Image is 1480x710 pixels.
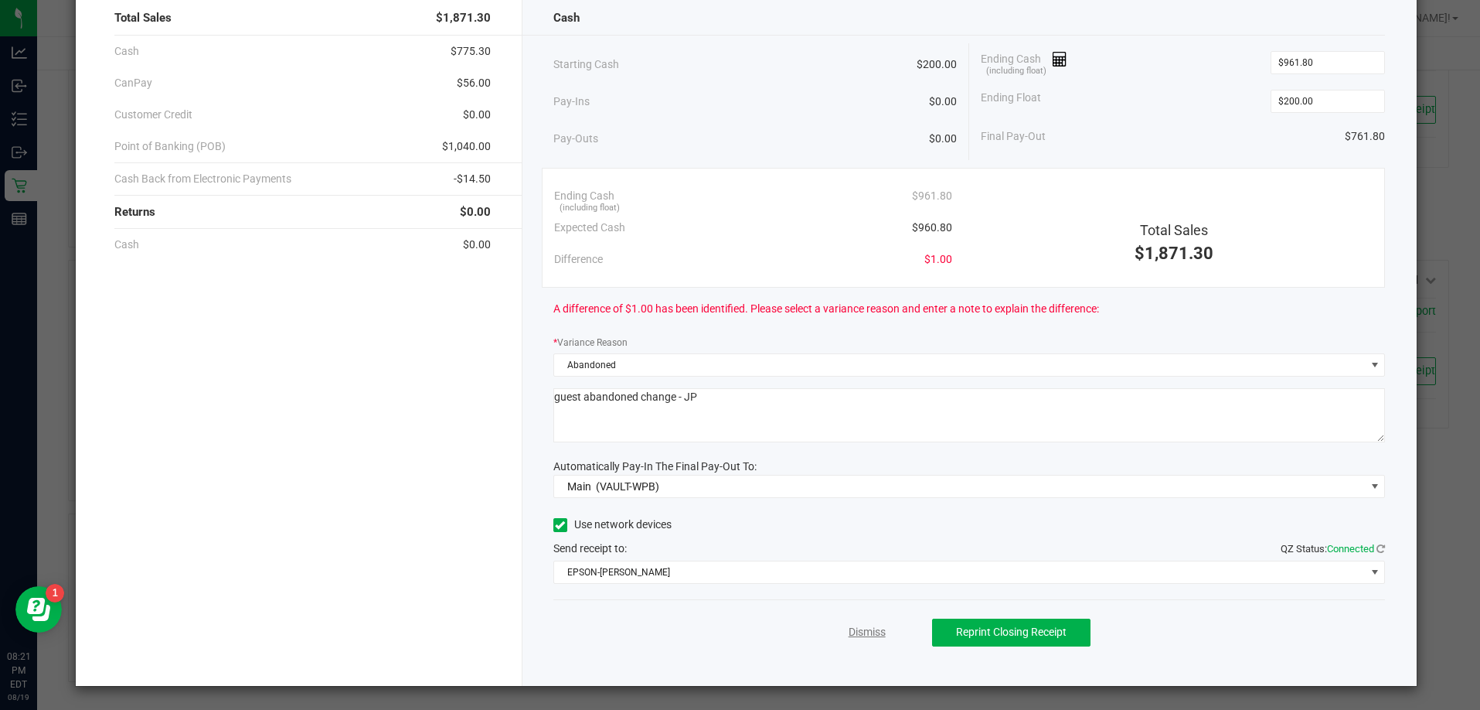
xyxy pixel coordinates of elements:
[114,43,139,60] span: Cash
[1327,543,1374,555] span: Connected
[554,188,614,204] span: Ending Cash
[114,138,226,155] span: Point of Banking (POB)
[1281,543,1385,555] span: QZ Status:
[553,131,598,147] span: Pay-Outs
[912,188,952,204] span: $961.80
[917,56,957,73] span: $200.00
[553,94,590,110] span: Pay-Ins
[553,542,627,555] span: Send receipt to:
[929,94,957,110] span: $0.00
[553,9,580,27] span: Cash
[981,51,1067,74] span: Ending Cash
[553,460,757,473] span: Automatically Pay-In The Final Pay-Out To:
[114,107,192,123] span: Customer Credit
[560,202,620,215] span: (including float)
[554,251,603,268] span: Difference
[1345,128,1385,145] span: $761.80
[463,107,491,123] span: $0.00
[553,517,672,533] label: Use network devices
[451,43,491,60] span: $775.30
[15,586,62,633] iframe: Resource center
[596,480,659,493] span: (VAULT-WPB)
[436,9,491,27] span: $1,871.30
[457,75,491,91] span: $56.00
[114,196,491,229] div: Returns
[956,626,1067,638] span: Reprint Closing Receipt
[454,171,491,187] span: -$14.50
[46,584,64,602] iframe: Resource center unread badge
[981,90,1041,113] span: Ending Float
[1135,244,1213,263] span: $1,871.30
[567,480,591,493] span: Main
[929,131,957,147] span: $0.00
[554,354,1366,376] span: Abandoned
[986,65,1046,78] span: (including float)
[981,128,1046,145] span: Final Pay-Out
[463,237,491,253] span: $0.00
[114,171,291,187] span: Cash Back from Electronic Payments
[114,9,172,27] span: Total Sales
[553,336,628,350] label: Variance Reason
[924,251,952,268] span: $1.00
[460,203,491,221] span: $0.00
[553,56,619,73] span: Starting Cash
[849,624,886,640] a: Dismiss
[442,138,491,155] span: $1,040.00
[553,301,1099,317] span: A difference of $1.00 has been identified. Please select a variance reason and enter a note to ex...
[554,220,625,236] span: Expected Cash
[932,619,1090,647] button: Reprint Closing Receipt
[912,220,952,236] span: $960.80
[554,562,1366,583] span: EPSON-[PERSON_NAME]
[114,237,139,253] span: Cash
[1140,222,1208,238] span: Total Sales
[114,75,152,91] span: CanPay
